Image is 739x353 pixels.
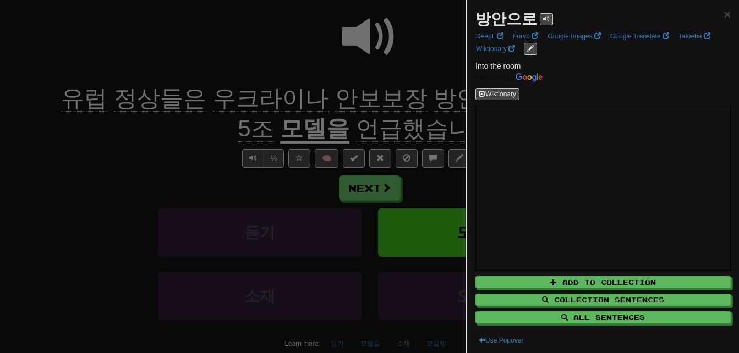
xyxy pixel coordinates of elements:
img: Color short [475,73,543,82]
button: All Sentences [475,311,731,323]
button: Collection Sentences [475,294,731,306]
strong: 방안으로 [475,10,537,27]
a: Forvo [510,30,541,42]
a: Wiktionary [473,43,518,55]
button: Use Popover [475,334,527,346]
a: Google Images [544,30,604,42]
a: DeepL [473,30,507,42]
button: Wiktionary [475,88,519,100]
a: Tatoeba [675,30,714,42]
button: Add to Collection [475,276,731,288]
a: Google Translate [607,30,672,42]
button: edit links [524,43,537,55]
span: Into the room [475,62,521,70]
button: Close [724,8,731,20]
span: × [724,8,731,20]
